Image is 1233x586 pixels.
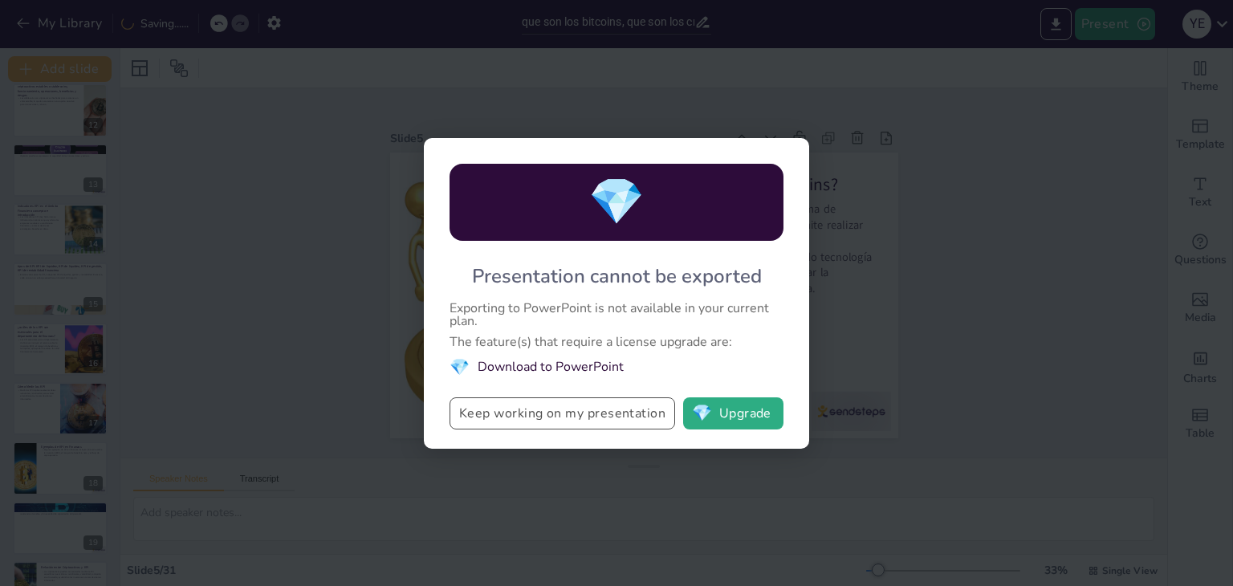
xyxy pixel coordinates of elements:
button: diamondUpgrade [683,397,783,429]
li: Download to PowerPoint [450,356,783,378]
div: Presentation cannot be exported [472,263,762,289]
div: The feature(s) that require a license upgrade are: [450,336,783,348]
span: diamond [450,356,470,378]
span: diamond [588,171,645,233]
div: Exporting to PowerPoint is not available in your current plan. [450,302,783,328]
span: diamond [692,405,712,421]
button: Keep working on my presentation [450,397,675,429]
